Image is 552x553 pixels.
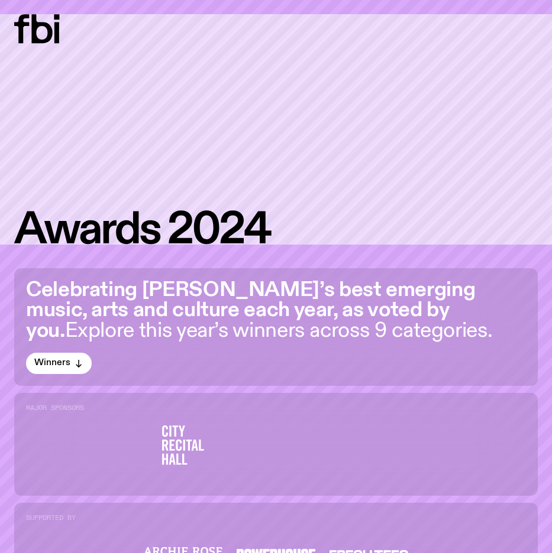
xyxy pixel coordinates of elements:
[34,359,70,367] span: Winners
[26,405,526,411] h2: Major Sponsors
[26,280,526,341] p: Explore this year’s winners across 9 categories.
[26,279,475,341] strong: Celebrating [PERSON_NAME]’s best emerging music, arts and culture each year, as voted by you.
[26,515,526,521] h2: Supported By
[26,353,92,374] button: Winners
